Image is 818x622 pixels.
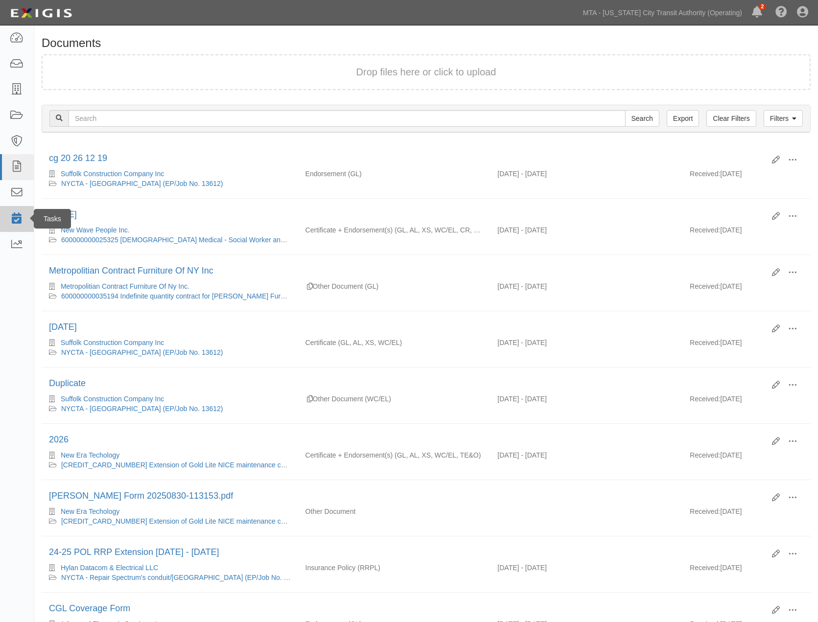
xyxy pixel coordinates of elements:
div: Metropolitian Contract Furniture Of NY Inc [49,265,765,277]
div: 600000000033948 Extension of Gold Lite NICE maintenance coverage of call recording for NYCT & MTA... [49,460,291,470]
a: [PERSON_NAME] Form 20250830-113153.pdf [49,491,233,501]
div: General Liability Auto Liability Excess/Umbrella Liability Workers Compensation/Employers Liability [298,338,491,347]
div: 600000000033948 Extension of Gold Lite NICE maintenance coverage of call recording for NYCT & MTA... [49,516,291,526]
div: New Era Techology [49,507,291,516]
div: Effective 08/28/2025 - Expiration 08/28/2026 [490,450,682,460]
a: CGL Coverage Form [49,603,130,613]
p: Received: [690,507,720,516]
p: Received: [690,563,720,573]
a: Export [667,110,699,127]
a: Duplicate [49,378,86,388]
h1: Documents [42,37,811,49]
p: Received: [690,225,720,235]
div: General Liability Auto Liability Excess/Umbrella Liability Workers Compensation/Employers Liabili... [298,225,491,235]
a: NYCTA - [GEOGRAPHIC_DATA] (EP/Job No. 13612) [61,405,223,413]
div: NYCTA - New Building (EP/Job No. 13612) [49,347,291,357]
div: 8.31.26 [49,321,765,334]
div: [DATE] [682,169,811,184]
a: Suffolk Construction Company Inc [61,170,164,178]
a: 600000000025325 [DEMOGRAPHIC_DATA] Medical - Social Worker and Statistical Assistant (0000057926) [61,236,390,244]
div: Duplicate [307,394,313,404]
div: Effective 08/31/2025 - Expiration 08/31/2026 [490,169,682,179]
div: NYCTA - Repair Spectrum's conduit/Manhattan Bridge (EP/Job No. 71419-INS1017) [49,573,291,582]
a: [CREDIT_CARD_NUMBER] Extension of Gold Lite NICE maintenance coverage of call recording for NYCT ... [61,461,422,469]
div: 8.9.2026 [49,208,765,221]
p: Received: [690,338,720,347]
a: NYCTA - Repair Spectrum's conduit/[GEOGRAPHIC_DATA] (EP/Job No. 71419-INS1017) [61,574,334,581]
div: [DATE] [682,394,811,409]
div: General Liability [298,169,491,179]
div: 600000000025325 Temp Medical - Social Worker and Statistical Assistant (0000057926) [49,235,291,245]
div: [DATE] [682,563,811,577]
p: Received: [690,450,720,460]
a: MTA - [US_STATE] City Transit Authority (Operating) [578,3,747,23]
div: CGL Coverage Form [49,602,765,615]
div: [DATE] [682,507,811,521]
div: Duplicate [49,377,765,390]
div: Effective 05/24/2025 - Expiration 05/24/2026 [490,281,682,291]
div: 24-25 POL RRP Extension 8.15.25 - 10.15.25 [49,546,765,559]
div: cg 20 26 12 19 [49,152,765,165]
div: Effective 08/15/2025 - Expiration 08/15/2026 [490,563,682,573]
div: 600000000035194 Indefinite quantity contract for Krug Furniture and Seating - includes 2 Broadway... [49,291,291,301]
i: Help Center - Complianz [775,7,787,19]
div: Railroad Protective Liability [298,563,491,573]
div: Hylan Datacom & Electrical LLC [49,563,291,573]
a: [CREDIT_CARD_NUMBER] Extension of Gold Lite NICE maintenance coverage of call recording for NYCT ... [61,517,422,525]
div: Suffolk Construction Company Inc [49,169,291,179]
div: New Wave People Inc. [49,225,291,235]
a: 2026 [49,435,69,444]
img: Logo [7,4,75,22]
div: General Liability [298,281,491,291]
div: [DATE] [682,281,811,296]
div: [DATE] [682,450,811,465]
div: Effective 08/31/2025 - Expiration 08/31/2026 [490,338,682,347]
div: Effective - Expiration [490,507,682,507]
a: Metropolitian Contract Furniture Of NY Inc [49,266,213,276]
a: Hylan Datacom & Electrical LLC [61,564,158,572]
a: 600000000035194 Indefinite quantity contract for [PERSON_NAME] Furniture and Seating - includes 2... [61,292,480,300]
div: [DATE] [682,338,811,352]
span: Drop files here or click to upload [356,67,496,77]
input: Search [625,110,659,127]
div: Other Document [298,507,491,516]
a: New Era Techology [61,507,119,515]
div: NYCTA - New Building (EP/Job No. 13612) [49,404,291,414]
p: Received: [690,281,720,291]
div: Suffolk Construction Company Inc [49,394,291,404]
div: ACORD Form 20250830-113153.pdf [49,490,765,503]
a: New Era Techology [61,451,119,459]
a: Filters [764,110,803,127]
div: Suffolk Construction Company Inc [49,338,291,347]
div: Tasks [34,209,71,229]
a: 24-25 POL RRP Extension [DATE] - [DATE] [49,547,219,557]
p: Received: [690,394,720,404]
div: [DATE] [682,225,811,240]
div: General Liability Auto Liability Excess/Umbrella Liability Workers Compensation/Employers Liabili... [298,450,491,460]
div: NYCTA - New Building (EP/Job No. 13612) [49,179,291,188]
a: Metropolitian Contract Furniture Of Ny Inc. [61,282,189,290]
input: Search [69,110,626,127]
p: Received: [690,169,720,179]
div: Effective 03/16/2025 - Expiration 03/16/2026 [490,225,682,235]
a: Suffolk Construction Company Inc [61,339,164,346]
div: Workers Compensation/Employers Liability [298,394,491,404]
div: Duplicate [307,281,313,291]
a: New Wave People Inc. [61,226,130,234]
a: [DATE] [49,322,77,332]
a: NYCTA - [GEOGRAPHIC_DATA] (EP/Job No. 13612) [61,348,223,356]
div: 2026 [49,434,765,446]
a: cg 20 26 12 19 [49,153,107,163]
a: Suffolk Construction Company Inc [61,395,164,403]
div: New Era Techology [49,450,291,460]
div: Effective 08/31/2025 - Expiration 08/31/2026 [490,394,682,404]
a: Clear Filters [706,110,756,127]
div: Metropolitian Contract Furniture Of Ny Inc. [49,281,291,291]
a: NYCTA - [GEOGRAPHIC_DATA] (EP/Job No. 13612) [61,180,223,187]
